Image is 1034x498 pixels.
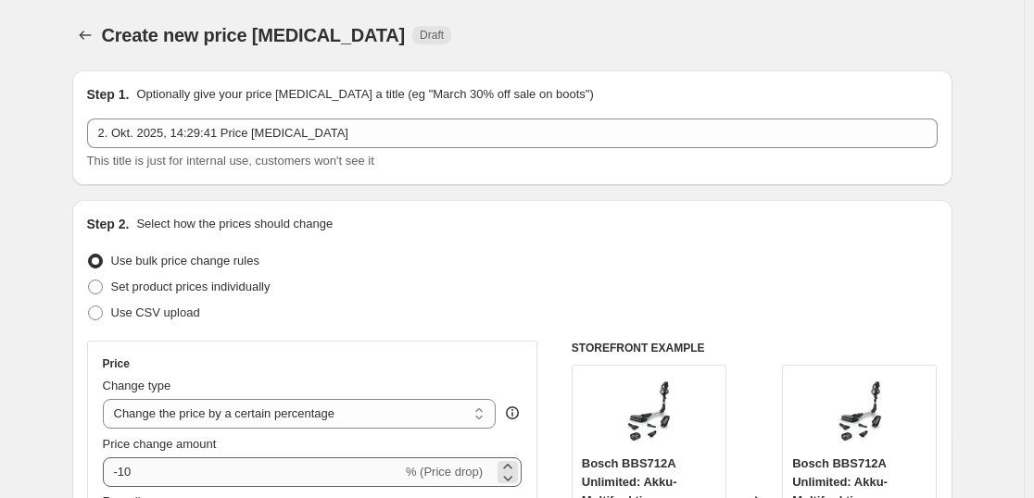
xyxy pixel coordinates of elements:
img: 41Vkvu2b-zL_80x.jpg [823,375,897,449]
span: Set product prices individually [111,280,271,293]
input: -15 [103,457,402,487]
h3: Price [103,356,130,371]
p: Select how the prices should change [136,215,333,233]
span: Change type [103,379,171,392]
span: Draft [420,28,444,43]
div: help [503,404,522,422]
input: 30% off holiday sale [87,118,938,148]
span: This title is just for internal use, customers won't see it [87,154,374,168]
span: Use bulk price change rules [111,254,259,268]
h2: Step 2. [87,215,130,233]
span: % (Price drop) [406,465,483,479]
span: Price change amount [103,437,217,451]
img: 41Vkvu2b-zL_80x.jpg [612,375,686,449]
h6: STOREFRONT EXAMPLE [572,341,938,355]
button: Price change jobs [72,22,98,48]
h2: Step 1. [87,85,130,104]
span: Use CSV upload [111,305,200,319]
span: Create new price [MEDICAL_DATA] [102,25,406,45]
p: Optionally give your price [MEDICAL_DATA] a title (eg "March 30% off sale on boots") [136,85,593,104]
